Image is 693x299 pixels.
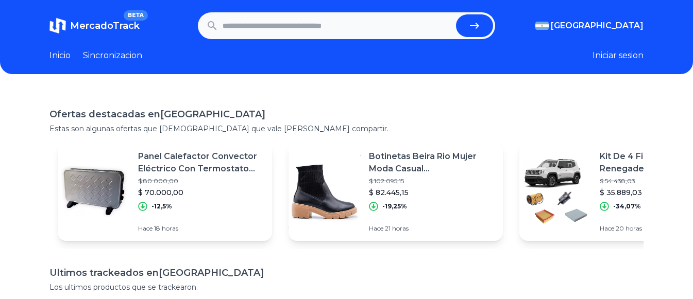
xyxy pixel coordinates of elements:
a: MercadoTrackBETA [49,17,140,34]
a: Inicio [49,49,71,62]
p: -34,07% [613,202,641,210]
p: Hace 21 horas [369,224,495,233]
img: MercadoTrack [49,17,66,34]
a: Sincronizacion [83,49,142,62]
span: [GEOGRAPHIC_DATA] [551,20,644,32]
span: MercadoTrack [70,20,140,31]
h1: Ofertas destacadas en [GEOGRAPHIC_DATA] [49,107,644,121]
p: $ 82.445,15 [369,187,495,198]
img: Featured image [519,155,591,227]
a: Featured imageBotinetas Beira Rio Mujer Moda Casual [PERSON_NAME] Elastizadas$ 102.095,15$ 82.445... [289,142,503,241]
h1: Ultimos trackeados en [GEOGRAPHIC_DATA] [49,266,644,280]
p: Los ultimos productos que se trackearon. [49,282,644,292]
img: Featured image [289,155,361,227]
button: Iniciar sesion [593,49,644,62]
p: -19,25% [382,202,407,210]
p: $ 70.000,00 [138,187,264,198]
p: Botinetas Beira Rio Mujer Moda Casual [PERSON_NAME] Elastizadas [369,150,495,175]
a: Featured imagePanel Calefactor Convector Eléctrico Con Termostato Full$ 80.000,00$ 70.000,00-12,5... [58,142,272,241]
p: Panel Calefactor Convector Eléctrico Con Termostato Full [138,150,264,175]
p: Estas son algunas ofertas que [DEMOGRAPHIC_DATA] que vale [PERSON_NAME] compartir. [49,124,644,134]
span: BETA [124,10,148,21]
button: [GEOGRAPHIC_DATA] [535,20,644,32]
img: Featured image [58,155,130,227]
p: $ 80.000,00 [138,177,264,185]
p: -12,5% [151,202,172,210]
p: Hace 18 horas [138,224,264,233]
p: $ 102.095,15 [369,177,495,185]
img: Argentina [535,22,549,30]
